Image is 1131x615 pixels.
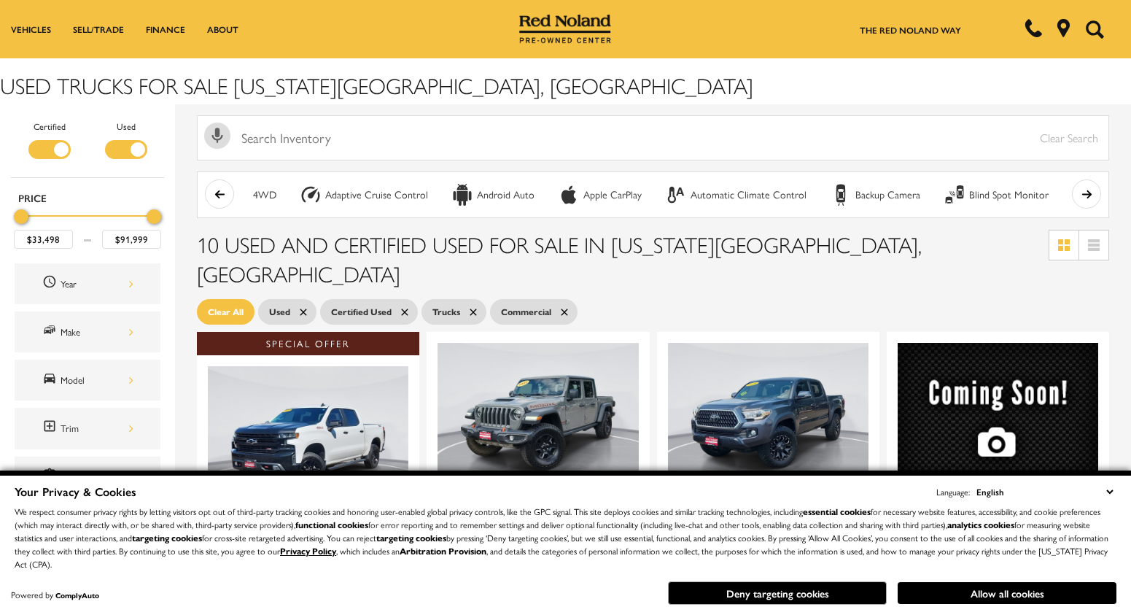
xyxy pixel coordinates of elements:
div: Android Auto [477,188,535,201]
button: 4WD [245,179,284,210]
div: Minimum Price [14,209,28,224]
div: ModelModel [15,360,160,401]
div: Android Auto [451,184,473,206]
a: Red Noland Pre-Owned [519,20,611,34]
img: Red Noland Pre-Owned [519,15,611,44]
div: Adaptive Cruise Control [300,184,322,206]
h5: Price [18,191,157,204]
button: scroll left [205,179,234,209]
div: Maximum Price [147,209,161,224]
div: Language: [936,487,970,496]
div: Adaptive Cruise Control [325,188,428,201]
span: Your Privacy & Cookies [15,483,136,500]
div: Year [61,276,133,292]
button: Open the search field [1080,1,1109,58]
div: Powered by [11,590,99,600]
button: Android AutoAndroid Auto [443,179,543,210]
div: Price [14,204,161,249]
a: Privacy Policy [280,544,336,557]
span: Trucks [432,303,460,321]
div: FeaturesFeatures [15,457,160,498]
input: Minimum [14,230,73,249]
strong: essential cookies [803,505,871,518]
div: Blind Spot Monitor [944,184,965,206]
span: Clear All [208,303,244,321]
div: Special Offer [197,332,419,355]
input: Search Inventory [197,115,1109,160]
span: Used [269,303,290,321]
div: 4WD [253,188,276,201]
strong: targeting cookies [376,531,446,544]
span: Trim [42,419,61,438]
button: Deny targeting cookies [668,581,887,605]
button: Adaptive Cruise ControlAdaptive Cruise Control [292,179,436,210]
strong: analytics cookies [947,518,1014,531]
img: 2020 Chevrolet Silverado 1500 LT Trail Boss [208,366,408,517]
img: 2021 Jeep Gladiator Mojave [898,343,1098,498]
span: Features [42,468,61,487]
strong: Arbitration Provision [400,544,486,557]
span: Make [42,322,61,341]
div: TrimTrim [15,408,160,449]
img: 2018 Toyota Tacoma TRD Off-Road [668,343,868,493]
div: Apple CarPlay [558,184,580,206]
div: Trim [61,420,133,436]
button: Apple CarPlayApple CarPlay [550,179,650,210]
div: Filter by Vehicle Type [11,119,164,177]
label: Used [117,119,136,134]
div: Automatic Climate Control [665,184,687,206]
p: We respect consumer privacy rights by letting visitors opt out of third-party tracking cookies an... [15,505,1116,570]
div: Make [61,324,133,340]
span: Certified Used [331,303,392,321]
button: scroll right [1072,179,1101,209]
select: Language Select [973,484,1116,500]
a: The Red Noland Way [860,23,961,36]
span: 10 Used and Certified Used for Sale in [US_STATE][GEOGRAPHIC_DATA], [GEOGRAPHIC_DATA] [197,228,922,289]
div: Model [61,372,133,388]
div: Features [61,469,133,485]
strong: functional cookies [295,518,368,531]
input: Maximum [102,230,161,249]
button: Backup CameraBackup Camera [822,179,928,210]
a: ComplyAuto [55,590,99,600]
button: Allow all cookies [898,582,1116,604]
div: Apple CarPlay [583,188,642,201]
div: Automatic Climate Control [691,188,807,201]
span: Model [42,371,61,390]
div: MakeMake [15,312,160,352]
div: Backup Camera [830,184,852,206]
div: Backup Camera [855,188,920,201]
div: Blind Spot Monitor [969,188,1049,201]
strong: targeting cookies [132,531,202,544]
svg: Click to toggle on voice search [204,123,230,149]
label: Certified [34,119,66,134]
img: 2022 Jeep Gladiator Mojave [438,343,638,493]
span: Commercial [501,303,551,321]
button: Blind Spot MonitorBlind Spot Monitor [936,179,1057,210]
span: Year [42,274,61,293]
button: Automatic Climate ControlAutomatic Climate Control [657,179,815,210]
div: YearYear [15,263,160,304]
